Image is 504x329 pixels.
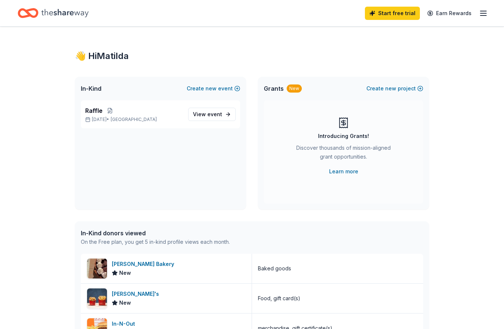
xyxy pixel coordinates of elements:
img: Image for Campbell's Bakery [87,259,107,278]
div: In-N-Out [112,319,138,328]
a: View event [188,108,236,121]
span: In-Kind [81,84,101,93]
div: In-Kind donors viewed [81,229,230,238]
span: New [119,269,131,277]
span: event [207,111,222,117]
div: Food, gift card(s) [258,294,300,303]
img: Image for Wendy's [87,288,107,308]
span: [GEOGRAPHIC_DATA] [111,117,157,122]
span: new [385,84,396,93]
a: Home [18,4,89,22]
span: View [193,110,222,119]
p: [DATE] • [85,117,182,122]
a: Earn Rewards [423,7,476,20]
span: New [119,298,131,307]
div: 👋 Hi Matilda [75,50,429,62]
a: Start free trial [365,7,420,20]
button: Createnewevent [187,84,240,93]
a: Learn more [329,167,358,176]
span: new [206,84,217,93]
button: Createnewproject [366,84,423,93]
div: Introducing Grants! [318,132,369,141]
div: Baked goods [258,264,291,273]
div: New [287,84,302,93]
div: [PERSON_NAME]'s [112,290,162,298]
span: Grants [264,84,284,93]
div: On the Free plan, you get 5 in-kind profile views each month. [81,238,230,246]
div: [PERSON_NAME] Bakery [112,260,177,269]
span: Raffle [85,106,103,115]
div: Discover thousands of mission-aligned grant opportunities. [293,143,394,164]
